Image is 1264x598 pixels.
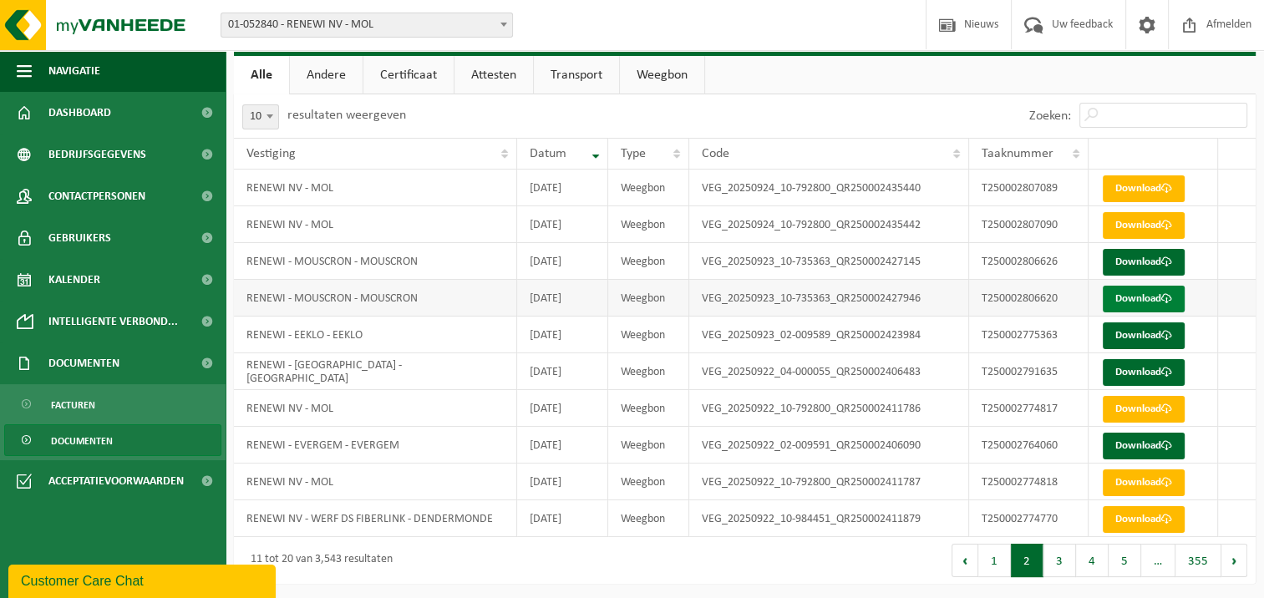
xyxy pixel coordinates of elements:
span: Vestiging [246,147,296,160]
td: RENEWI NV - MOL [234,206,517,243]
span: Kalender [48,259,100,301]
a: Download [1103,286,1185,312]
td: Weegbon [608,390,689,427]
td: T250002806620 [969,280,1089,317]
a: Download [1103,175,1185,202]
span: 01-052840 - RENEWI NV - MOL [221,13,513,38]
td: Weegbon [608,427,689,464]
td: VEG_20250923_02-009589_QR250002423984 [689,317,969,353]
td: Weegbon [608,464,689,500]
td: T250002774770 [969,500,1089,537]
td: T250002791635 [969,353,1089,390]
td: T250002764060 [969,427,1089,464]
label: resultaten weergeven [287,109,406,122]
td: RENEWI - MOUSCRON - MOUSCRON [234,280,517,317]
td: VEG_20250924_10-792800_QR250002435442 [689,206,969,243]
td: T250002807090 [969,206,1089,243]
a: Download [1103,359,1185,386]
td: VEG_20250922_02-009591_QR250002406090 [689,427,969,464]
span: Type [621,147,646,160]
td: [DATE] [517,464,608,500]
button: 3 [1043,544,1076,577]
span: Gebruikers [48,217,111,259]
a: Download [1103,249,1185,276]
span: Contactpersonen [48,175,145,217]
td: VEG_20250923_10-735363_QR250002427145 [689,243,969,280]
button: 2 [1011,544,1043,577]
label: Zoeken: [1029,109,1071,123]
td: RENEWI NV - MOL [234,170,517,206]
td: RENEWI NV - MOL [234,464,517,500]
a: Download [1103,396,1185,423]
a: Andere [290,56,363,94]
span: Facturen [51,389,95,421]
td: [DATE] [517,317,608,353]
span: 10 [243,105,278,129]
td: RENEWI NV - MOL [234,390,517,427]
div: 11 tot 20 van 3,543 resultaten [242,545,393,575]
td: VEG_20250923_10-735363_QR250002427946 [689,280,969,317]
td: VEG_20250922_10-792800_QR250002411787 [689,464,969,500]
td: Weegbon [608,500,689,537]
td: [DATE] [517,500,608,537]
span: Intelligente verbond... [48,301,178,342]
a: Alle [234,56,289,94]
span: Taaknummer [982,147,1053,160]
td: Weegbon [608,243,689,280]
td: Weegbon [608,317,689,353]
td: [DATE] [517,390,608,427]
td: [DATE] [517,280,608,317]
a: Download [1103,322,1185,349]
td: VEG_20250922_10-792800_QR250002411786 [689,390,969,427]
td: RENEWI - MOUSCRON - MOUSCRON [234,243,517,280]
button: 4 [1076,544,1109,577]
button: 355 [1175,544,1221,577]
td: RENEWI - EVERGEM - EVERGEM [234,427,517,464]
a: Facturen [4,388,221,420]
td: RENEWI - [GEOGRAPHIC_DATA] - [GEOGRAPHIC_DATA] [234,353,517,390]
td: [DATE] [517,206,608,243]
td: [DATE] [517,427,608,464]
span: 10 [242,104,279,129]
td: RENEWI - EEKLO - EEKLO [234,317,517,353]
td: VEG_20250924_10-792800_QR250002435440 [689,170,969,206]
a: Documenten [4,424,221,456]
td: T250002774818 [969,464,1089,500]
span: Bedrijfsgegevens [48,134,146,175]
td: RENEWI NV - WERF DS FIBERLINK - DENDERMONDE [234,500,517,537]
td: VEG_20250922_10-984451_QR250002411879 [689,500,969,537]
span: Documenten [51,425,113,457]
td: T250002774817 [969,390,1089,427]
a: Weegbon [620,56,704,94]
a: Download [1103,212,1185,239]
td: [DATE] [517,170,608,206]
button: Next [1221,544,1247,577]
iframe: chat widget [8,561,279,598]
td: [DATE] [517,243,608,280]
span: Documenten [48,342,119,384]
td: Weegbon [608,353,689,390]
td: T250002775363 [969,317,1089,353]
a: Download [1103,506,1185,533]
a: Attesten [454,56,533,94]
span: Dashboard [48,92,111,134]
a: Certificaat [363,56,454,94]
a: Transport [534,56,619,94]
td: [DATE] [517,353,608,390]
button: 5 [1109,544,1141,577]
td: T250002807089 [969,170,1089,206]
span: Code [702,147,729,160]
td: T250002806626 [969,243,1089,280]
td: Weegbon [608,280,689,317]
span: Acceptatievoorwaarden [48,460,184,502]
td: Weegbon [608,170,689,206]
span: 01-052840 - RENEWI NV - MOL [221,13,512,37]
a: Download [1103,433,1185,459]
td: VEG_20250922_04-000055_QR250002406483 [689,353,969,390]
span: … [1141,544,1175,577]
span: Navigatie [48,50,100,92]
span: Datum [530,147,566,160]
button: 1 [978,544,1011,577]
a: Download [1103,469,1185,496]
